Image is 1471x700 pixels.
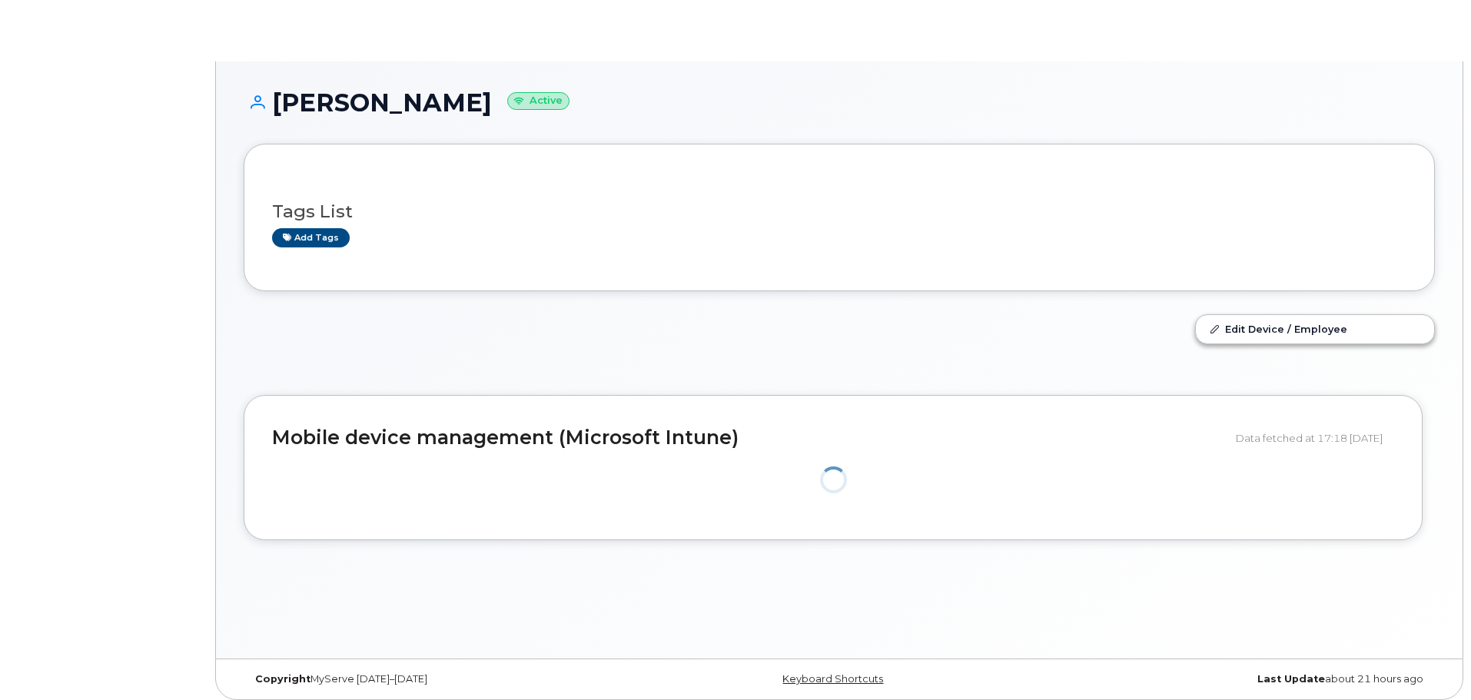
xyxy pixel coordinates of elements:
[244,673,641,685] div: MyServe [DATE]–[DATE]
[255,673,310,685] strong: Copyright
[244,89,1435,116] h1: [PERSON_NAME]
[1236,423,1394,453] div: Data fetched at 17:18 [DATE]
[1196,315,1434,343] a: Edit Device / Employee
[782,673,883,685] a: Keyboard Shortcuts
[507,92,569,110] small: Active
[272,202,1406,221] h3: Tags List
[1257,673,1325,685] strong: Last Update
[272,427,1224,449] h2: Mobile device management (Microsoft Intune)
[272,228,350,247] a: Add tags
[1038,673,1435,685] div: about 21 hours ago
